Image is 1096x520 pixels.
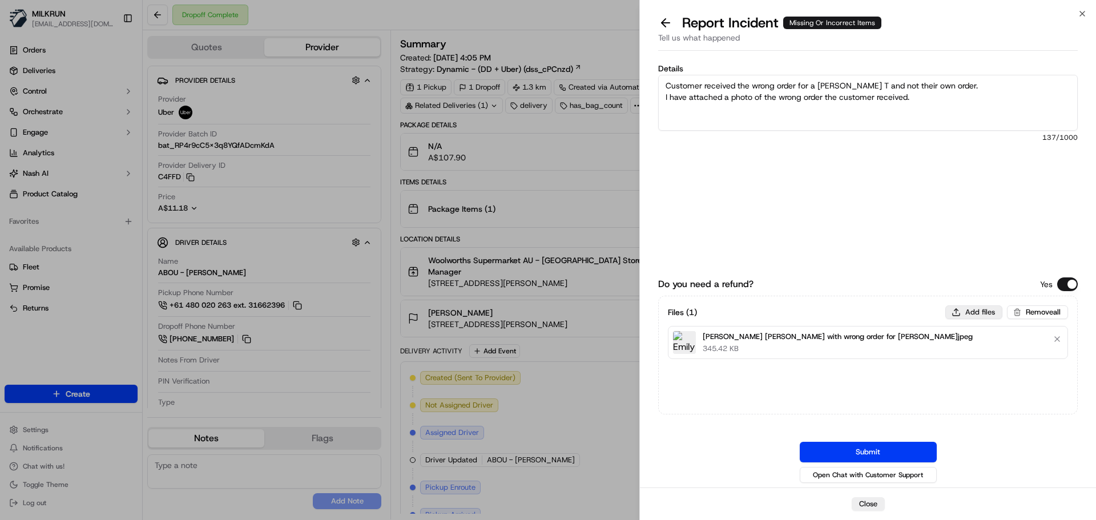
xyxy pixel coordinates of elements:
[658,277,753,291] label: Do you need a refund?
[852,497,885,511] button: Close
[703,331,973,342] p: [PERSON_NAME] [PERSON_NAME] with wrong order for [PERSON_NAME]jpeg
[682,14,881,32] p: Report Incident
[658,65,1078,72] label: Details
[1007,305,1068,319] button: Removeall
[783,17,881,29] div: Missing Or Incorrect Items
[658,32,1078,51] div: Tell us what happened
[1040,279,1053,290] p: Yes
[800,467,937,483] button: Open Chat with Customer Support
[703,344,973,354] p: 345.42 KB
[945,305,1002,319] button: Add files
[658,133,1078,142] span: 137 /1000
[673,331,696,354] img: Emily J S with wrong order for Kori T.jpeg
[1049,331,1065,347] button: Remove file
[658,75,1078,131] textarea: Customer received the wrong order for a [PERSON_NAME] T and not their own order. I have attached ...
[668,307,697,318] h3: Files ( 1 )
[800,442,937,462] button: Submit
